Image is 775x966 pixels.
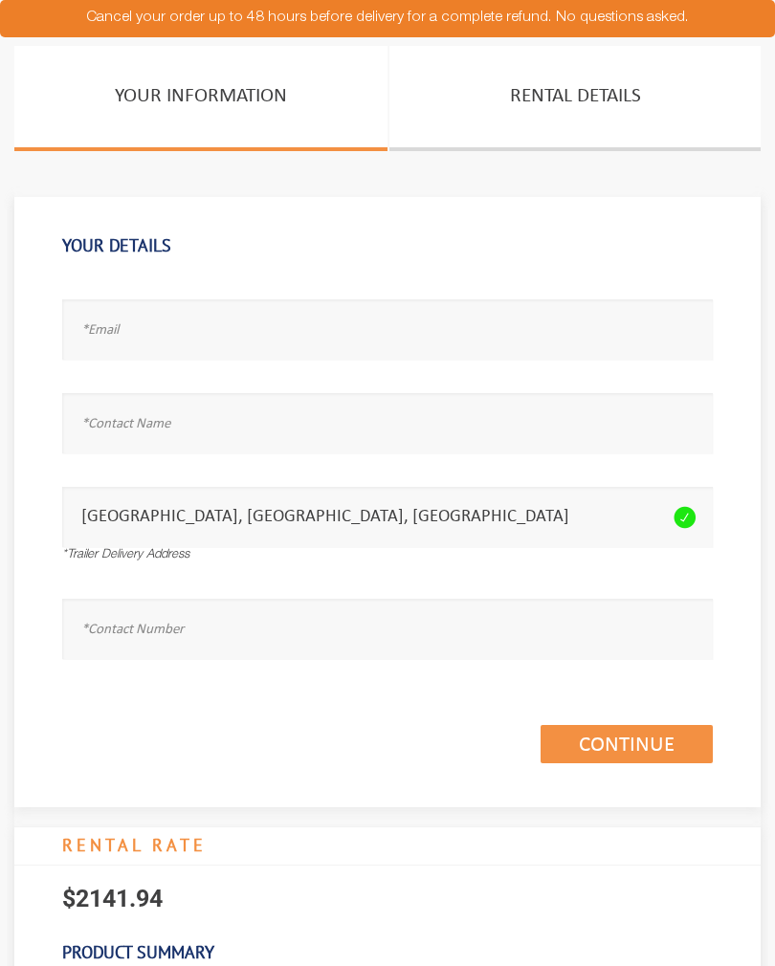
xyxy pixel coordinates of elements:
a: Rental Details [389,46,761,151]
input: *Contact Name [62,393,713,453]
button: Live Chat [698,889,775,966]
p: $2141.94 [14,866,761,933]
h1: Your Details [62,226,713,266]
a: Your Information [14,46,387,151]
input: *Email [62,299,713,360]
input: *Contact Number [62,599,713,659]
input: *Trailer Delivery Address [62,487,713,547]
h4: RENTAL RATE [14,826,761,867]
a: Continue [541,725,713,763]
div: *Trailer Delivery Address [62,547,713,565]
